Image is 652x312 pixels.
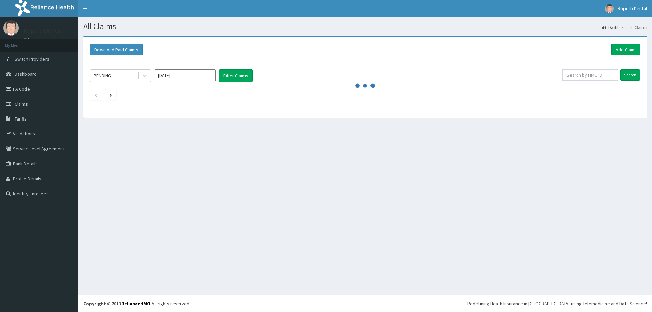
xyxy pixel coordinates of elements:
span: Dashboard [15,71,37,77]
img: User Image [3,20,19,36]
a: Add Claim [611,44,640,55]
input: Select Month and Year [155,69,216,81]
svg: audio-loading [355,75,375,96]
button: Filter Claims [219,69,253,82]
input: Search by HMO ID [562,69,618,81]
li: Claims [628,24,647,30]
div: PENDING [94,72,111,79]
strong: Copyright © 2017 . [83,300,152,307]
p: Roperb Dental [24,27,62,34]
span: Claims [15,101,28,107]
a: Dashboard [602,24,628,30]
a: Previous page [94,92,97,98]
footer: All rights reserved. [78,295,652,312]
div: Redefining Heath Insurance in [GEOGRAPHIC_DATA] using Telemedicine and Data Science! [467,300,647,307]
h1: All Claims [83,22,647,31]
input: Search [620,69,640,81]
a: RelianceHMO [121,300,150,307]
a: Online [24,37,40,42]
img: User Image [605,4,614,13]
span: Tariffs [15,116,27,122]
span: Roperb Dental [618,5,647,12]
a: Next page [110,92,112,98]
span: Switch Providers [15,56,49,62]
button: Download Paid Claims [90,44,143,55]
